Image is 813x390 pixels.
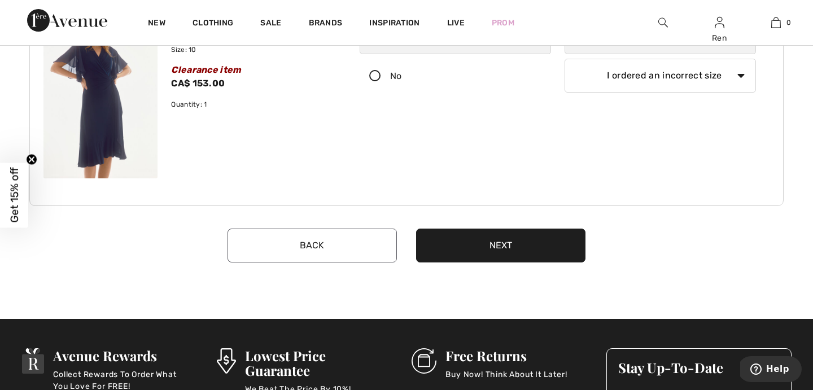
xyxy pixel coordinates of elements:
[369,18,419,30] span: Inspiration
[416,229,585,262] button: Next
[658,16,668,29] img: search the website
[148,18,165,30] a: New
[245,348,386,378] h3: Lowest Price Guarantee
[786,17,791,28] span: 0
[27,9,107,32] img: 1ère Avenue
[412,348,437,374] img: Free Returns
[309,18,343,30] a: Brands
[692,32,747,44] div: Ren
[171,77,339,90] div: CA$ 153.00
[740,356,802,384] iframe: Opens a widget where you can find more information
[445,348,567,363] h3: Free Returns
[447,17,465,29] a: Live
[193,18,233,30] a: Clothing
[260,18,281,30] a: Sale
[217,348,236,374] img: Lowest Price Guarantee
[618,360,780,375] h3: Stay Up-To-Date
[53,348,191,363] h3: Avenue Rewards
[171,99,339,109] div: Quantity: 1
[492,17,514,29] a: Prom
[43,7,158,178] img: joseph-ribkoff-dresses-jumpsuits-midnight-blue_251706a_5_5771_search.jpg
[715,16,724,29] img: My Info
[360,59,551,94] label: No
[8,168,21,223] span: Get 15% off
[26,154,37,165] button: Close teaser
[748,16,803,29] a: 0
[171,45,339,55] div: Size: 10
[715,17,724,28] a: Sign In
[771,16,781,29] img: My Bag
[22,348,45,374] img: Avenue Rewards
[228,229,397,262] button: Back
[171,63,339,77] div: Clearance item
